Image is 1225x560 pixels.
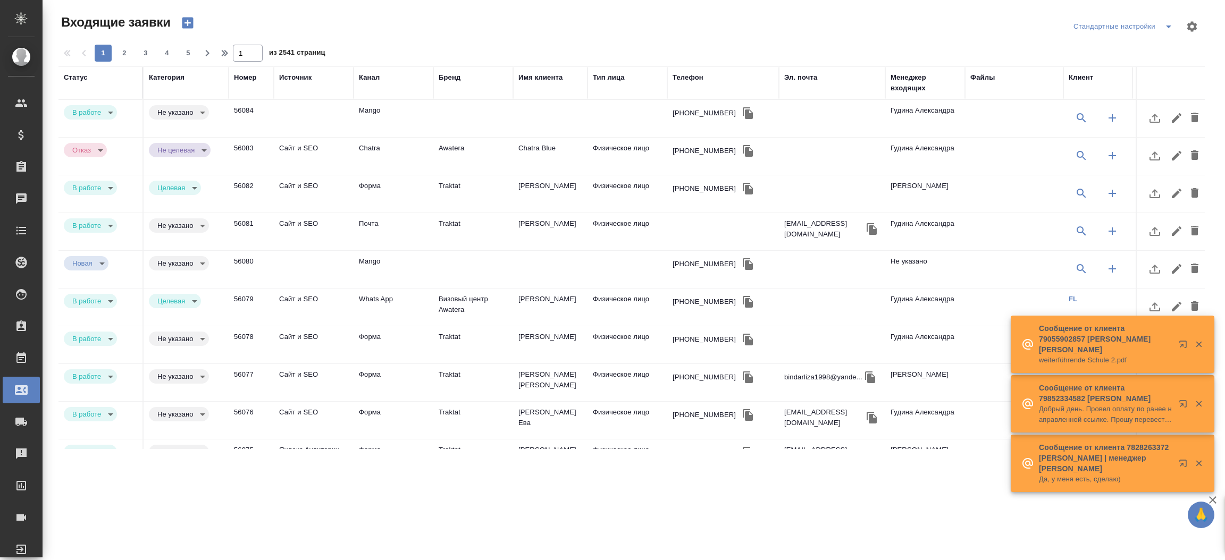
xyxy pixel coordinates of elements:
[154,447,196,456] button: Не указано
[64,256,108,270] div: В работе
[274,175,354,213] td: Сайт и SEO
[64,181,117,195] div: В работе
[1142,256,1168,282] button: Загрузить файл
[69,183,104,192] button: В работе
[740,407,756,423] button: Скопировать
[593,72,625,83] div: Тип лица
[1172,334,1198,359] button: Открыть в новой вкладке
[588,364,667,401] td: Физическое лицо
[180,45,197,62] button: 5
[1142,143,1168,168] button: Загрузить файл
[1142,105,1168,131] button: Загрузить файл
[154,410,196,419] button: Не указано
[1186,181,1204,206] button: Удалить
[885,402,965,439] td: Гудина Александра
[864,410,880,426] button: Скопировать
[740,332,756,347] button: Скопировать
[1142,181,1168,206] button: Загрузить файл
[229,138,274,175] td: 56083
[149,369,209,384] div: В работе
[784,72,817,83] div: Эл. почта
[69,108,104,117] button: В работе
[673,183,736,194] div: [PHONE_NUMBER]
[229,289,274,326] td: 56079
[1039,383,1172,404] p: Сообщение от клиента 79852334582 [PERSON_NAME]
[885,100,965,137] td: Гудина Александра
[513,364,588,401] td: [PERSON_NAME] [PERSON_NAME]
[229,326,274,363] td: 56078
[885,138,965,175] td: Гудина Александра
[64,143,107,157] div: В работе
[1168,256,1186,282] button: Редактировать
[154,372,196,381] button: Не указано
[1186,143,1204,168] button: Удалить
[64,332,117,346] div: В работе
[1100,105,1125,131] button: Создать клиента
[1100,181,1125,206] button: Создать клиента
[149,256,209,270] div: В работе
[740,143,756,159] button: Скопировать
[149,181,201,195] div: В работе
[513,326,588,363] td: [PERSON_NAME]
[885,326,965,363] td: Гудина Александра
[784,218,864,240] p: [EMAIL_ADDRESS][DOMAIN_NAME]
[864,221,880,237] button: Скопировать
[149,445,209,459] div: В работе
[885,175,965,213] td: [PERSON_NAME]
[1188,340,1210,349] button: Закрыть
[1069,72,1093,83] div: Клиент
[1039,442,1172,474] p: Сообщение от клиента 7828263372 [PERSON_NAME] | менеджер [PERSON_NAME]
[1069,105,1094,131] button: Выбрать клиента
[64,369,117,384] div: В работе
[354,402,433,439] td: Форма
[274,213,354,250] td: Сайт и SEO
[64,407,117,421] div: В работе
[513,213,588,250] td: [PERSON_NAME]
[154,108,196,117] button: Не указано
[154,146,198,155] button: Не целевая
[740,294,756,310] button: Скопировать
[158,48,175,58] span: 4
[433,213,513,250] td: Traktat
[673,146,736,156] div: [PHONE_NUMBER]
[433,175,513,213] td: Traktat
[439,72,460,83] div: Бренд
[513,138,588,175] td: Chatra Blue
[1172,453,1198,478] button: Открыть в новой вкладке
[588,213,667,250] td: Физическое лицо
[1186,294,1204,319] button: Удалить
[69,221,104,230] button: В работе
[1100,218,1125,244] button: Создать клиента
[673,72,703,83] div: Телефон
[154,259,196,268] button: Не указано
[69,296,104,306] button: В работе
[1188,459,1210,468] button: Закрыть
[1186,256,1204,282] button: Удалить
[274,138,354,175] td: Сайт и SEO
[69,146,94,155] button: Отказ
[234,72,257,83] div: Номер
[274,402,354,439] td: Сайт и SEO
[740,181,756,197] button: Скопировать
[354,439,433,477] td: Форма
[354,175,433,213] td: Форма
[885,251,965,288] td: Не указано
[1168,105,1186,131] button: Редактировать
[229,213,274,250] td: 56081
[1069,181,1094,206] button: Выбрать клиента
[1179,14,1205,39] span: Настроить таблицу
[154,221,196,230] button: Не указано
[588,138,667,175] td: Физическое лицо
[885,213,965,250] td: Гудина Александра
[274,364,354,401] td: Сайт и SEO
[433,326,513,363] td: Traktat
[513,175,588,213] td: [PERSON_NAME]
[1142,218,1168,244] button: Загрузить файл
[64,445,117,459] div: В работе
[154,183,188,192] button: Целевая
[58,14,171,31] span: Входящие заявки
[69,447,104,456] button: В работе
[64,218,117,233] div: В работе
[1039,404,1172,425] p: Добрый день. Провел оплату по ранее направленной ссылке. Прошу перевести документы.
[116,45,133,62] button: 2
